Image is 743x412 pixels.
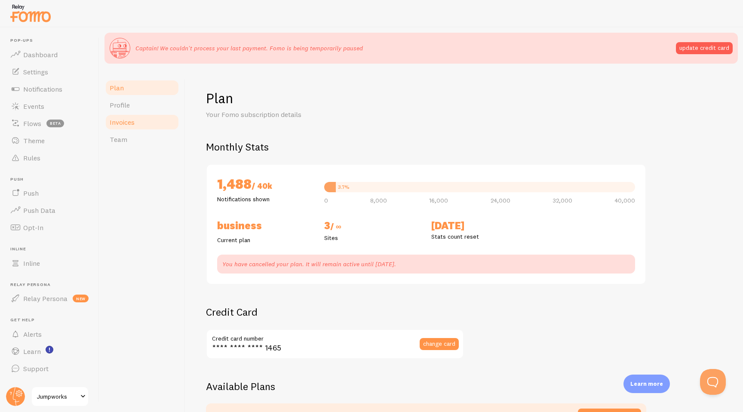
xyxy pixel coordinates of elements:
[5,219,94,236] a: Opt-In
[23,364,49,373] span: Support
[630,380,663,388] p: Learn more
[23,294,68,303] span: Relay Persona
[5,115,94,132] a: Flows beta
[206,380,722,393] h2: Available Plans
[46,346,53,354] svg: <p>Watch New Feature Tutorials!</p>
[5,326,94,343] a: Alerts
[104,131,180,148] a: Team
[10,38,94,43] span: Pop-ups
[23,154,40,162] span: Rules
[5,149,94,166] a: Rules
[252,181,272,191] span: / 40k
[324,197,328,203] span: 0
[5,290,94,307] a: Relay Persona new
[217,236,314,244] p: Current plan
[206,305,464,319] h2: Credit Card
[5,46,94,63] a: Dashboard
[5,132,94,149] a: Theme
[37,391,78,402] span: Jumpworks
[206,110,412,120] p: Your Fomo subscription details
[10,177,94,182] span: Push
[23,330,42,338] span: Alerts
[23,68,48,76] span: Settings
[23,85,62,93] span: Notifications
[222,260,630,268] p: You have cancelled your plan. It will remain active until [DATE].
[23,259,40,267] span: Inline
[5,255,94,272] a: Inline
[73,295,89,302] span: new
[110,101,130,109] span: Profile
[5,80,94,98] a: Notifications
[614,197,635,203] span: 40,000
[5,343,94,360] a: Learn
[206,140,722,154] h2: Monthly Stats
[217,195,314,203] p: Notifications shown
[700,369,726,395] iframe: Help Scout Beacon - Open
[9,2,52,24] img: fomo-relay-logo-orange.svg
[23,206,55,215] span: Push Data
[23,102,44,111] span: Events
[5,98,94,115] a: Events
[23,347,41,356] span: Learn
[46,120,64,127] span: beta
[104,114,180,131] a: Invoices
[110,118,135,126] span: Invoices
[23,50,58,59] span: Dashboard
[110,83,124,92] span: Plan
[10,282,94,288] span: Relay Persona
[330,221,341,231] span: / ∞
[431,219,528,232] h2: [DATE]
[324,219,421,234] h2: 3
[5,63,94,80] a: Settings
[31,386,89,407] a: Jumpworks
[23,119,41,128] span: Flows
[429,197,448,203] span: 16,000
[324,234,421,242] p: Sites
[553,197,572,203] span: 32,000
[104,79,180,96] a: Plan
[676,42,733,54] button: update credit card
[431,232,528,241] p: Stats count reset
[5,184,94,202] a: Push
[206,89,722,107] h1: Plan
[104,96,180,114] a: Profile
[5,202,94,219] a: Push Data
[420,338,459,350] button: change card
[23,189,39,197] span: Push
[23,136,45,145] span: Theme
[623,375,670,393] div: Learn more
[217,219,314,232] h2: Business
[370,197,387,203] span: 8,000
[5,360,94,377] a: Support
[10,246,94,252] span: Inline
[23,223,43,232] span: Opt-In
[423,341,455,347] span: change card
[338,184,350,190] div: 3.7%
[10,317,94,323] span: Get Help
[491,197,510,203] span: 24,000
[206,329,464,344] label: Credit card number
[135,44,363,52] p: Captain! We couldn't process your last payment. Fomo is being temporarily paused
[217,175,314,195] h2: 1,488
[110,135,127,144] span: Team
